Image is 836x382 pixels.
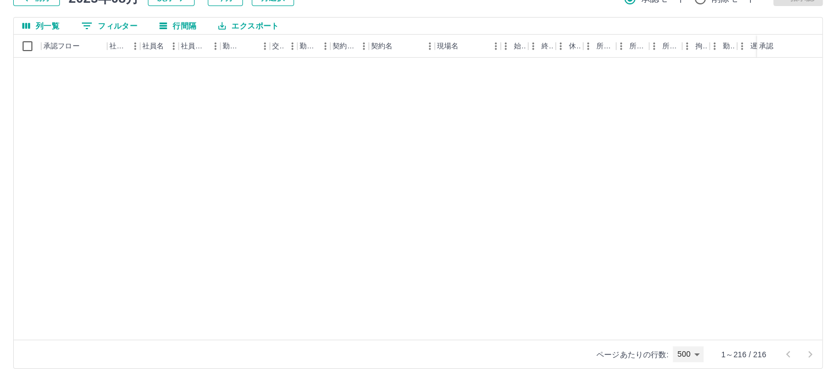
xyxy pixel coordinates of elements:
[223,35,241,58] div: 勤務日
[317,38,334,54] button: メニュー
[142,35,164,58] div: 社員名
[356,38,372,54] button: メニュー
[165,38,182,54] button: メニュー
[109,35,127,58] div: 社員番号
[140,35,179,58] div: 社員名
[181,35,207,58] div: 社員区分
[422,38,438,54] button: メニュー
[73,18,146,34] button: フィルター表示
[257,38,273,54] button: メニュー
[272,35,284,58] div: 交通費
[750,35,762,58] div: 遅刻等
[514,35,526,58] div: 始業
[541,35,553,58] div: 終業
[369,35,435,58] div: 契約名
[721,349,766,360] p: 1～216 / 216
[270,35,297,58] div: 交通費
[662,35,680,58] div: 所定休憩
[596,35,614,58] div: 所定開始
[435,35,501,58] div: 現場名
[241,38,257,54] button: ソート
[151,18,205,34] button: 行間隔
[209,18,287,34] button: エクスポート
[14,18,68,34] button: 列選択
[371,35,392,58] div: 契約名
[723,35,735,58] div: 勤務
[207,38,224,54] button: メニュー
[759,35,773,58] div: 承認
[616,35,649,58] div: 所定終業
[682,35,710,58] div: 拘束
[330,35,369,58] div: 契約コード
[528,35,556,58] div: 終業
[569,35,581,58] div: 休憩
[649,35,682,58] div: 所定休憩
[629,35,647,58] div: 所定終業
[583,35,616,58] div: 所定開始
[297,35,330,58] div: 勤務区分
[127,38,143,54] button: メニュー
[300,35,317,58] div: 勤務区分
[107,35,140,58] div: 社員番号
[179,35,220,58] div: 社員区分
[673,346,704,362] div: 500
[596,349,668,360] p: ページあたりの行数:
[220,35,270,58] div: 勤務日
[695,35,707,58] div: 拘束
[710,35,737,58] div: 勤務
[737,35,765,58] div: 遅刻等
[437,35,458,58] div: 現場名
[284,38,301,54] button: メニュー
[333,35,356,58] div: 契約コード
[501,35,528,58] div: 始業
[488,38,504,54] button: メニュー
[556,35,583,58] div: 休憩
[43,35,80,58] div: 承認フロー
[757,35,814,58] div: 承認
[41,35,107,58] div: 承認フロー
